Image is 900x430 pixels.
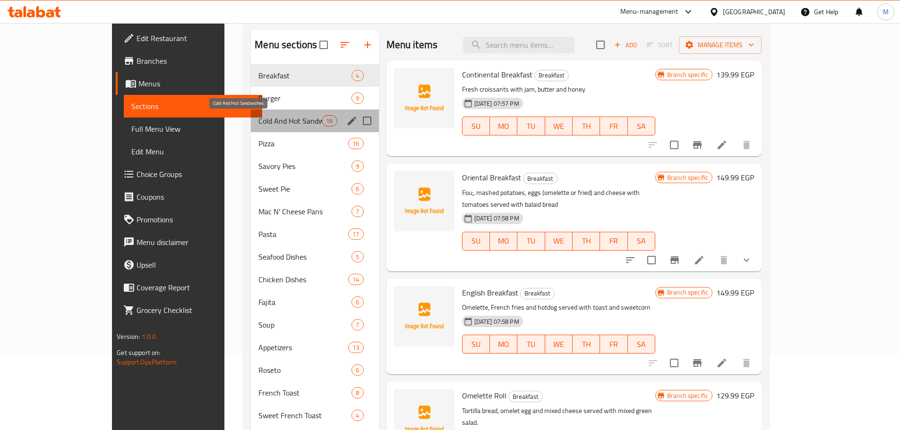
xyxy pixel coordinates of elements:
span: 9 [352,162,363,171]
span: Sweet Pie [258,183,351,194]
svg: Show Choices [741,254,752,266]
div: French Toast [258,387,351,398]
h6: 149.99 EGP [716,171,754,184]
span: Grocery Checklist [137,304,255,316]
h6: 149.99 EGP [716,286,754,299]
a: Sections [124,95,262,118]
span: FR [604,119,624,133]
div: items [351,387,363,398]
button: Branch-specific-item [686,134,709,156]
span: Oriental Breakfast [462,170,521,185]
button: MO [490,335,517,354]
div: Mac N' Cheese Pans7 [251,200,378,223]
span: Breakfast [535,70,568,81]
span: 4 [352,71,363,80]
button: SU [462,232,490,251]
a: Coverage Report [116,276,262,299]
span: Breakfast [258,70,351,81]
span: Coverage Report [137,282,255,293]
button: FR [600,335,627,354]
p: Fresh croissants with jam, butter and honey [462,84,655,95]
a: Branches [116,50,262,72]
button: show more [735,249,758,271]
button: FR [600,232,627,251]
button: delete [712,249,735,271]
span: MO [494,234,514,248]
a: Edit Menu [124,140,262,163]
div: Pizza [258,138,348,149]
div: Breakfast [508,391,543,402]
span: Appetizers [258,342,348,353]
p: Omelette, French fries and hotdog served with toast and sweetcorn [462,302,655,313]
span: TU [521,234,541,248]
span: Sections [131,101,255,112]
span: Cold And Hot Sandwiches [258,115,322,126]
span: Breakfast [523,173,557,184]
div: Breakfast [520,288,555,299]
span: Continental Breakfast [462,67,532,82]
span: FR [604,337,624,351]
span: 7 [352,320,363,329]
div: Seafood Dishes5 [251,245,378,268]
div: Chicken Dishes [258,274,348,285]
span: 7 [352,207,363,216]
button: MO [490,117,517,135]
a: Upsell [116,253,262,276]
button: TH [573,335,600,354]
span: 17 [349,230,363,239]
div: Menu-management [620,6,678,17]
img: English Breakfast [394,286,454,346]
span: Select section [591,35,610,55]
span: 6 [352,298,363,307]
div: Appetizers13 [251,336,378,359]
h2: Menu sections [255,38,317,52]
span: Choice Groups [137,169,255,180]
span: Upsell [137,259,255,270]
a: Coupons [116,185,262,208]
span: Seafood Dishes [258,251,351,262]
span: TH [576,119,596,133]
a: Edit menu item [716,139,728,151]
span: Branch specific [663,173,712,182]
span: Version: [117,330,140,343]
a: Edit menu item [694,254,705,266]
button: SU [462,117,490,135]
div: Burger9 [251,87,378,110]
span: FR [604,234,624,248]
span: SU [466,119,486,133]
span: Breakfast [509,391,542,402]
h2: Menu items [386,38,438,52]
span: Branch specific [663,70,712,79]
button: edit [345,114,359,128]
span: Roseto [258,364,351,376]
a: Choice Groups [116,163,262,185]
div: items [351,319,363,330]
span: Edit Menu [131,146,255,157]
span: TH [576,337,596,351]
span: Soup [258,319,351,330]
div: items [351,183,363,194]
span: SA [632,119,651,133]
div: Sweet Pie6 [251,177,378,200]
span: 14 [349,275,363,284]
button: sort-choices [619,249,642,271]
div: items [322,115,337,126]
span: 6 [352,366,363,375]
span: Branch specific [663,288,712,297]
span: [DATE] 07:57 PM [471,99,523,108]
button: TU [517,232,545,251]
span: Select to update [664,135,684,155]
div: items [351,206,363,217]
span: 13 [349,343,363,352]
span: Coupons [137,191,255,202]
span: TH [576,234,596,248]
span: Savory Pies [258,160,351,172]
span: Sort sections [334,34,356,56]
span: SU [466,337,486,351]
span: Sweet French Toast [258,410,351,421]
div: Pizza16 [251,132,378,155]
a: Promotions [116,208,262,231]
span: Menus [138,78,255,89]
div: items [351,251,363,262]
button: WE [545,117,573,135]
